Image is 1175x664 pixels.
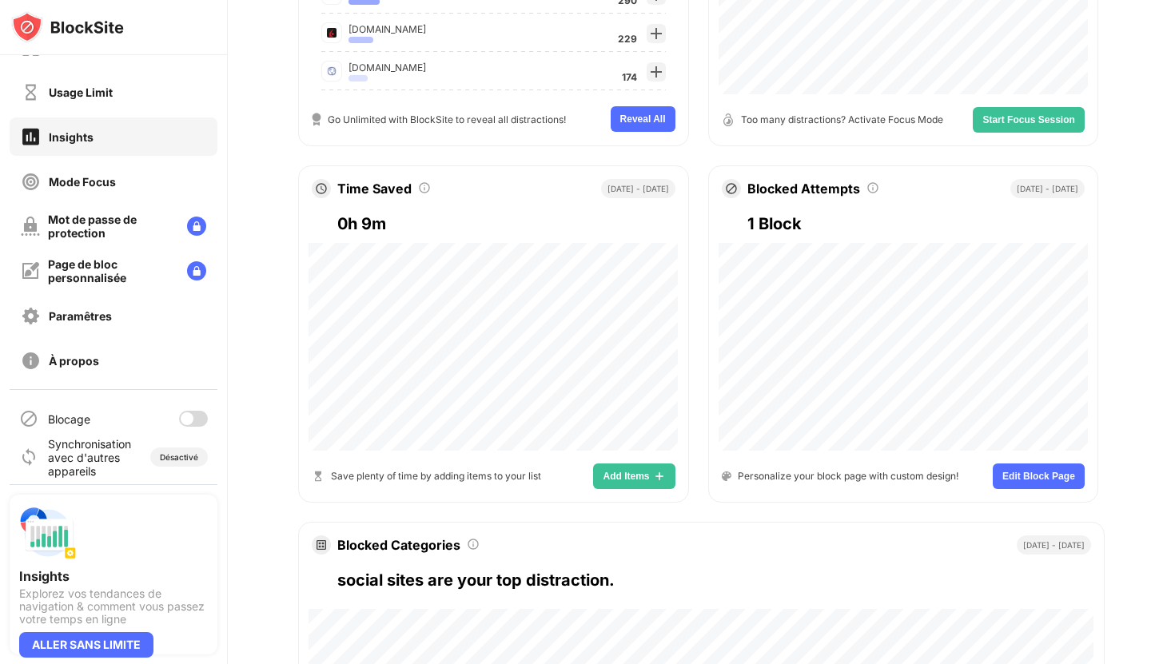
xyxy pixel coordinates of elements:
span: Reveal All [620,114,666,124]
div: Insights [19,568,208,584]
div: Blocked Categories [337,537,460,553]
img: hourglass.svg [312,470,325,483]
img: color-pallet.svg [722,471,731,481]
img: tooltip.svg [418,181,431,194]
div: ALLER SANS LIMITE [19,632,153,658]
div: [DOMAIN_NAME] [349,60,615,75]
img: medal.svg [312,113,321,126]
span: Edit Block Page [1002,471,1075,481]
button: Reveal All [611,106,675,132]
div: 229 [618,31,637,43]
div: Time Saved [337,181,412,197]
div: Insights [49,130,94,144]
img: add-items.svg [653,470,666,483]
img: tooltip.svg [866,181,879,194]
span: Start Focus Session [982,115,1074,125]
div: 1 Block [747,211,1085,237]
div: [DATE] - [DATE] [601,179,675,198]
div: Paramêtres [49,309,112,323]
button: Add Items [593,463,675,489]
div: 174 [622,70,637,82]
img: lock-menu.svg [187,261,206,280]
img: sync-icon.svg [19,447,38,467]
img: logo-blocksite.svg [11,11,124,43]
div: Page de bloc personnalisée [48,257,174,284]
div: Mode Focus [49,175,116,189]
img: doughnut-graph-icon.svg [315,539,328,551]
img: block-icon.svg [725,182,738,195]
img: insights-on.svg [21,126,41,147]
div: Blocage [48,412,90,426]
img: open-timer.svg [722,113,735,126]
img: focus-off.svg [21,172,41,192]
img: lock-menu.svg [187,217,206,236]
div: Go Unlimited with BlockSite to reveal all distractions! [328,112,566,127]
div: Synchronisation avec d'autres appareils [48,437,130,478]
div: Personalize your block page with custom design! [738,468,958,483]
div: Mot de passe de protection [48,213,174,240]
img: about-off.svg [21,351,41,371]
span: Add Items [603,471,649,481]
img: clock.svg [315,182,328,195]
button: Start Focus Session [973,107,1084,133]
img: favicons [327,28,337,38]
div: social sites are your top distraction. [337,567,1091,593]
img: settings-off.svg [21,306,41,326]
button: Edit Block Page [993,463,1085,489]
img: password-protection-off.svg [21,217,40,236]
img: favicons [327,66,337,76]
img: time-usage-off.svg [21,82,41,102]
div: Désactivé [160,452,198,462]
img: customize-block-page-off.svg [21,261,40,280]
div: 0h 9m [337,211,675,237]
div: [DATE] - [DATE] [1017,535,1091,555]
div: [DOMAIN_NAME] [349,22,611,37]
div: Explorez vos tendances de navigation & comment vous passez votre temps en ligne [19,587,208,626]
img: blocking-icon.svg [19,409,38,428]
img: push-insights.svg [19,504,77,562]
img: tooltip.svg [467,538,480,551]
div: Save plenty of time by adding items to your list [331,468,541,483]
div: Too many distractions? Activate Focus Mode [741,112,943,127]
div: Usage Limit [49,85,113,99]
div: [DATE] - [DATE] [1010,179,1085,198]
div: Blocked Attempts [747,181,860,197]
div: À propos [49,354,99,368]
